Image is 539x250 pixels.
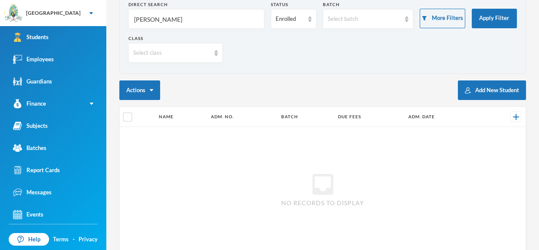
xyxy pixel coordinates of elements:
[79,235,98,244] a: Privacy
[128,35,223,42] div: Class
[13,166,60,175] div: Report Cards
[323,1,414,8] div: Batch
[13,77,52,86] div: Guardians
[472,9,517,28] button: Apply Filter
[328,15,401,23] div: Select batch
[13,210,43,219] div: Events
[53,235,69,244] a: Terms
[73,235,75,244] div: ·
[133,49,210,57] div: Select class
[276,15,303,23] div: Enrolled
[309,170,337,198] i: inbox
[420,9,465,28] button: More Filters
[513,114,519,120] img: +
[404,107,482,127] th: Adm. Date
[334,107,404,127] th: Due Fees
[207,107,277,127] th: Adm. No.
[271,1,316,8] div: Status
[133,10,260,29] input: Name, Admin No, Phone number, Email Address
[13,188,52,197] div: Messages
[281,198,364,207] span: No records to display
[13,33,49,42] div: Students
[13,121,48,130] div: Subjects
[9,233,49,246] a: Help
[119,80,160,100] button: Actions
[128,1,264,8] div: Direct Search
[154,107,207,127] th: Name
[458,80,526,100] button: Add New Student
[13,99,46,108] div: Finance
[5,5,22,22] img: logo
[26,9,81,17] div: [GEOGRAPHIC_DATA]
[13,55,54,64] div: Employees
[277,107,334,127] th: Batch
[13,143,46,153] div: Batches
